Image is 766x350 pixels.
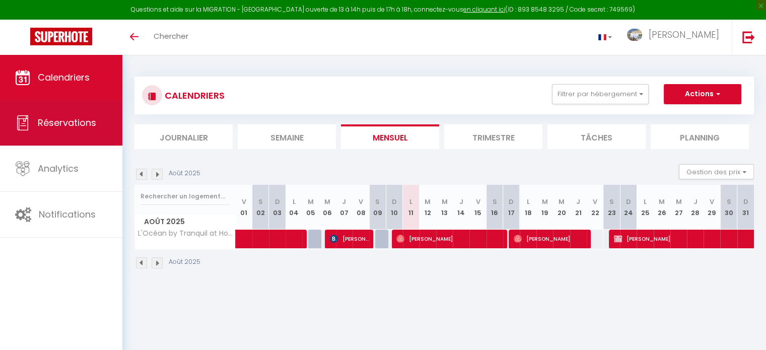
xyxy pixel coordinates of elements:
[619,20,732,55] a: ... [PERSON_NAME]
[726,197,731,206] abbr: S
[442,197,448,206] abbr: M
[444,124,542,149] li: Trimestre
[603,185,620,230] th: 23
[341,124,439,149] li: Mensuel
[659,197,665,206] abbr: M
[679,164,754,179] button: Gestion des prix
[514,229,586,248] span: [PERSON_NAME]
[436,185,453,230] th: 13
[134,124,233,149] li: Journalier
[743,197,748,206] abbr: D
[238,124,336,149] li: Semaine
[576,197,580,206] abbr: J
[154,31,188,41] span: Chercher
[141,187,230,205] input: Rechercher un logement...
[302,185,319,230] th: 05
[353,185,369,230] th: 08
[720,185,737,230] th: 30
[626,197,631,206] abbr: D
[536,185,553,230] th: 19
[737,185,754,230] th: 31
[520,185,536,230] th: 18
[359,197,363,206] abbr: V
[503,185,520,230] th: 17
[319,185,336,230] th: 06
[453,185,469,230] th: 14
[493,197,497,206] abbr: S
[637,185,653,230] th: 25
[675,197,681,206] abbr: M
[162,84,225,107] h3: CALENDRIERS
[742,31,755,43] img: logout
[552,84,649,104] button: Filtrer par hébergement
[425,197,431,206] abbr: M
[651,124,749,149] li: Planning
[664,84,741,104] button: Actions
[509,197,514,206] abbr: D
[403,185,420,230] th: 11
[169,257,200,267] p: Août 2025
[38,116,96,129] span: Réservations
[627,29,642,41] img: ...
[693,197,698,206] abbr: J
[469,185,486,230] th: 15
[486,185,503,230] th: 16
[286,185,302,230] th: 04
[527,197,530,206] abbr: L
[258,197,263,206] abbr: S
[687,185,704,230] th: 28
[369,185,386,230] th: 09
[236,185,252,230] th: 01
[654,185,670,230] th: 26
[420,185,436,230] th: 12
[609,197,614,206] abbr: S
[620,185,637,230] th: 24
[136,230,237,237] span: L'Océan by Tranquil at Home
[553,185,570,230] th: 20
[392,197,397,206] abbr: D
[542,197,548,206] abbr: M
[386,185,402,230] th: 10
[593,197,597,206] abbr: V
[38,71,90,84] span: Calendriers
[336,185,353,230] th: 07
[269,185,286,230] th: 03
[559,197,565,206] abbr: M
[463,5,505,14] a: en cliquant ici
[30,28,92,45] img: Super Booking
[710,197,714,206] abbr: V
[649,28,719,41] span: [PERSON_NAME]
[39,208,96,221] span: Notifications
[459,197,463,206] abbr: J
[644,197,647,206] abbr: L
[252,185,269,230] th: 02
[409,197,412,206] abbr: L
[704,185,720,230] th: 29
[587,185,603,230] th: 22
[342,197,346,206] abbr: J
[293,197,296,206] abbr: L
[547,124,646,149] li: Tâches
[38,162,79,175] span: Analytics
[308,197,314,206] abbr: M
[146,20,196,55] a: Chercher
[275,197,280,206] abbr: D
[475,197,480,206] abbr: V
[324,197,330,206] abbr: M
[169,169,200,178] p: Août 2025
[330,229,369,248] span: [PERSON_NAME]
[670,185,687,230] th: 27
[396,229,502,248] span: [PERSON_NAME]
[135,215,235,229] span: Août 2025
[570,185,587,230] th: 21
[242,197,246,206] abbr: V
[375,197,380,206] abbr: S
